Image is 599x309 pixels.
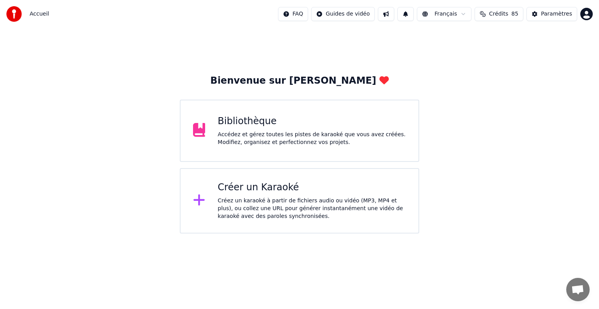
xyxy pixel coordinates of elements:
button: Crédits85 [475,7,523,21]
span: Accueil [30,10,49,18]
div: Créer un Karaoké [218,181,406,194]
button: Paramètres [526,7,577,21]
button: Guides de vidéo [311,7,375,21]
a: Ouvrir le chat [566,278,590,301]
nav: breadcrumb [30,10,49,18]
span: Crédits [489,10,508,18]
div: Créez un karaoké à partir de fichiers audio ou vidéo (MP3, MP4 et plus), ou collez une URL pour g... [218,197,406,220]
img: youka [6,6,22,22]
span: 85 [511,10,518,18]
div: Paramètres [541,10,572,18]
div: Bibliothèque [218,115,406,128]
div: Bienvenue sur [PERSON_NAME] [210,75,388,87]
div: Accédez et gérez toutes les pistes de karaoké que vous avez créées. Modifiez, organisez et perfec... [218,131,406,146]
button: FAQ [278,7,308,21]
